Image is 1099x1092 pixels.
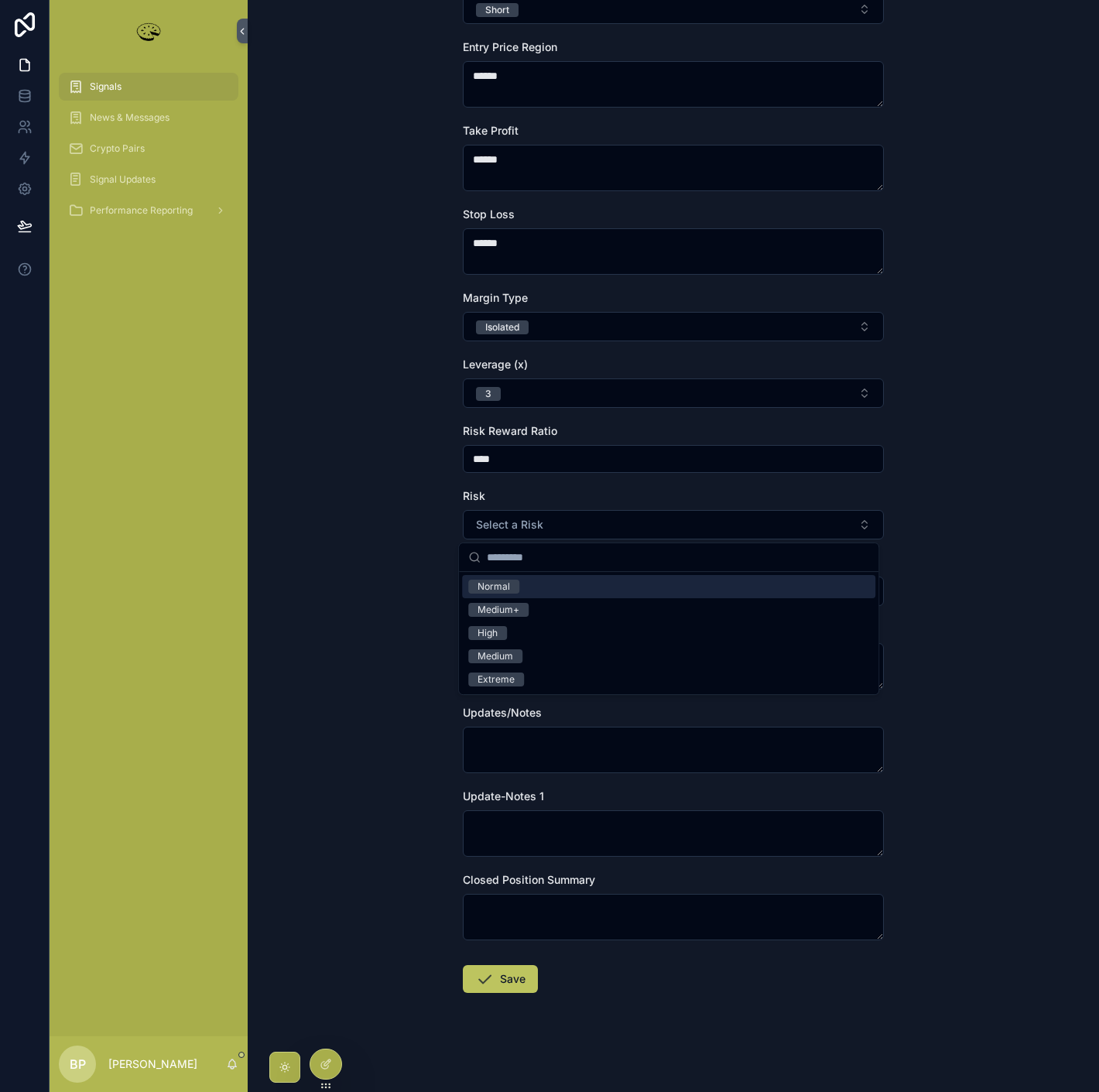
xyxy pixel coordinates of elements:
a: Performance Reporting [59,197,238,224]
span: News & Messages [90,111,169,124]
span: BP [70,1055,86,1073]
p: [PERSON_NAME] [108,1056,197,1072]
span: Risk Reward Ratio [463,424,557,437]
a: Crypto Pairs [59,135,238,163]
div: Isolated [485,320,519,334]
span: Updates/Notes [463,706,542,719]
span: Update-Notes 1 [463,789,544,803]
a: Signal Updates [59,166,238,193]
div: 3 [485,387,491,401]
span: Performance Reporting [90,204,193,217]
span: Signals [90,80,122,93]
span: Closed Position Summary [463,873,595,886]
span: Stop Loss [463,207,515,221]
span: Entry Price Region [463,40,557,53]
div: Medium [478,649,513,663]
span: Crypto Pairs [90,142,145,155]
img: App logo [133,19,164,43]
span: Margin Type [463,291,528,304]
div: Medium+ [478,603,519,617]
div: Short [485,3,509,17]
button: Save [463,965,538,993]
div: Extreme [478,673,515,686]
div: Normal [478,580,510,594]
button: Select Button [463,378,884,408]
span: Take Profit [463,124,519,137]
div: Suggestions [459,572,878,694]
div: scrollable content [50,62,248,245]
span: Signal Updates [90,173,156,186]
span: Select a Risk [476,517,543,532]
a: News & Messages [59,104,238,132]
a: Signals [59,73,238,101]
button: Select Button [463,510,884,539]
div: High [478,626,498,640]
button: Select Button [463,312,884,341]
span: Leverage (x) [463,358,528,371]
span: Risk [463,489,485,502]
